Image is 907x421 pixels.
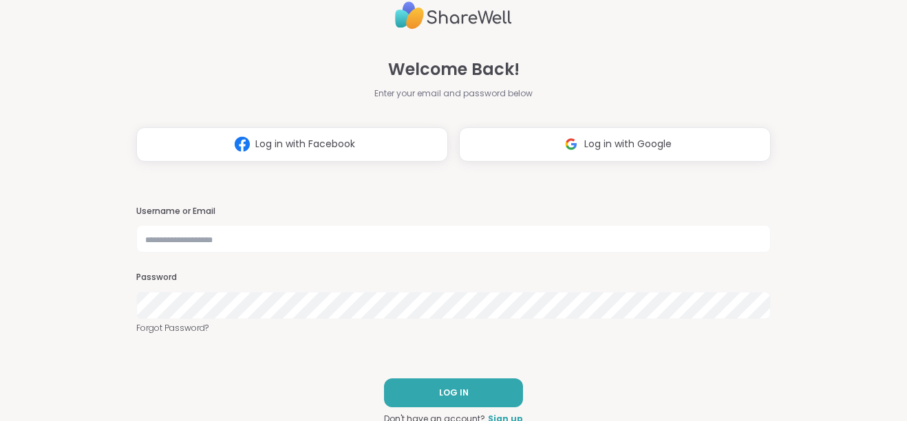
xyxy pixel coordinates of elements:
[374,87,533,100] span: Enter your email and password below
[459,127,771,162] button: Log in with Google
[136,322,771,334] a: Forgot Password?
[558,131,584,157] img: ShareWell Logomark
[136,206,771,217] h3: Username or Email
[229,131,255,157] img: ShareWell Logomark
[136,127,448,162] button: Log in with Facebook
[255,137,355,151] span: Log in with Facebook
[388,57,520,82] span: Welcome Back!
[584,137,672,151] span: Log in with Google
[136,272,771,283] h3: Password
[384,378,523,407] button: LOG IN
[439,387,469,399] span: LOG IN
